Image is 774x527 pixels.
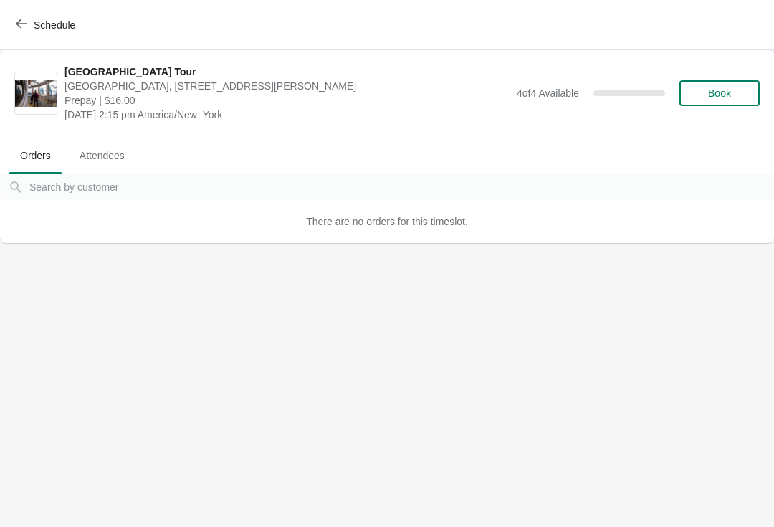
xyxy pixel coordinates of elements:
[64,93,510,108] span: Prepay | $16.00
[9,143,62,168] span: Orders
[306,216,468,227] span: There are no orders for this timeslot.
[64,65,510,79] span: [GEOGRAPHIC_DATA] Tour
[517,87,579,99] span: 4 of 4 Available
[7,12,87,38] button: Schedule
[15,80,57,108] img: City Hall Tower Tour
[68,143,136,168] span: Attendees
[679,80,760,106] button: Book
[29,174,774,200] input: Search by customer
[64,108,510,122] span: [DATE] 2:15 pm America/New_York
[34,19,75,31] span: Schedule
[708,87,731,99] span: Book
[64,79,510,93] span: [GEOGRAPHIC_DATA], [STREET_ADDRESS][PERSON_NAME]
